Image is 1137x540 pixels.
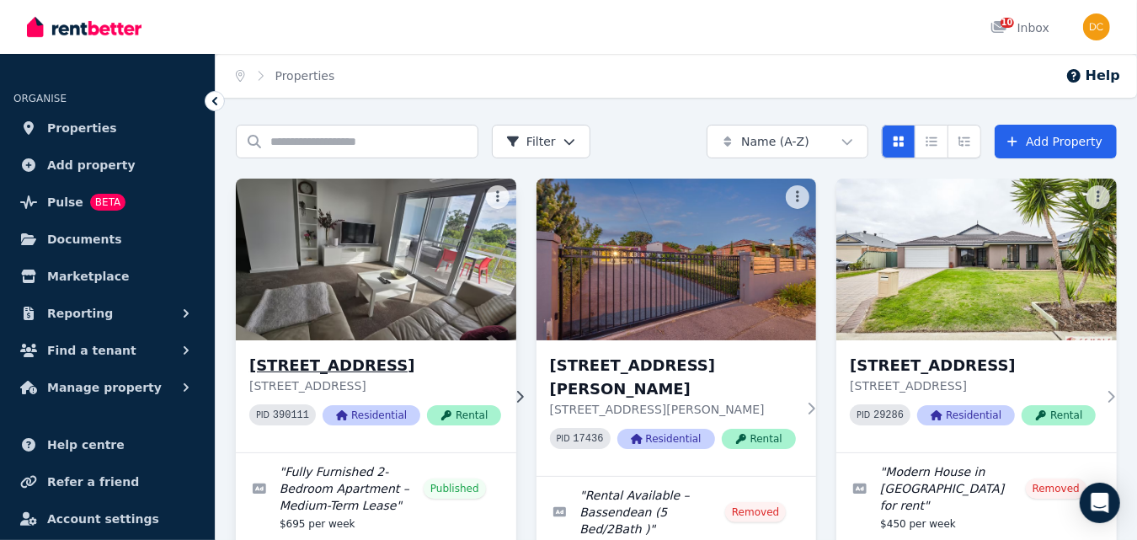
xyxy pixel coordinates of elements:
[574,433,604,445] code: 17436
[947,125,981,158] button: Expanded list view
[47,118,117,138] span: Properties
[506,133,556,150] span: Filter
[13,259,201,293] a: Marketplace
[882,125,981,158] div: View options
[990,19,1049,36] div: Inbox
[275,69,335,83] a: Properties
[786,185,809,209] button: More options
[536,179,817,476] a: 94 Walter Rd East, Bassendean[STREET_ADDRESS][PERSON_NAME][STREET_ADDRESS][PERSON_NAME]PID 17436R...
[722,429,796,449] span: Rental
[882,125,915,158] button: Card view
[273,409,309,421] code: 390111
[617,429,715,449] span: Residential
[249,354,501,377] h3: [STREET_ADDRESS]
[27,14,141,40] img: RentBetter
[323,405,420,425] span: Residential
[236,179,516,452] a: 19 Sudbury Rd, Mirrabooka[STREET_ADDRESS][STREET_ADDRESS]PID 390111ResidentialRental
[550,354,796,401] h3: [STREET_ADDRESS][PERSON_NAME]
[47,509,159,529] span: Account settings
[1080,483,1120,523] div: Open Intercom Messenger
[13,185,201,219] a: PulseBETA
[47,435,125,455] span: Help centre
[47,377,162,398] span: Manage property
[850,377,1096,394] p: [STREET_ADDRESS]
[486,185,510,209] button: More options
[47,229,122,249] span: Documents
[249,377,501,394] p: [STREET_ADDRESS]
[13,148,201,182] a: Add property
[13,334,201,367] button: Find a tenant
[13,93,67,104] span: ORGANISE
[557,434,570,443] small: PID
[47,303,113,323] span: Reporting
[13,502,201,536] a: Account settings
[13,465,201,499] a: Refer a friend
[13,297,201,330] button: Reporting
[1086,185,1110,209] button: More options
[836,179,1117,452] a: 191 Gaebler Road, Aubin Grove[STREET_ADDRESS][STREET_ADDRESS]PID 29286ResidentialRental
[47,340,136,361] span: Find a tenant
[13,428,201,462] a: Help centre
[492,125,590,158] button: Filter
[1022,405,1096,425] span: Rental
[1001,18,1014,28] span: 10
[216,54,355,98] nav: Breadcrumb
[1065,66,1120,86] button: Help
[47,192,83,212] span: Pulse
[13,222,201,256] a: Documents
[741,133,809,150] span: Name (A-Z)
[915,125,948,158] button: Compact list view
[47,266,129,286] span: Marketplace
[229,174,523,345] img: 19 Sudbury Rd, Mirrabooka
[995,125,1117,158] a: Add Property
[857,410,870,420] small: PID
[836,179,1117,340] img: 191 Gaebler Road, Aubin Grove
[1083,13,1110,40] img: Dhiraj Chhetri
[550,401,796,418] p: [STREET_ADDRESS][PERSON_NAME]
[256,410,270,420] small: PID
[47,472,139,492] span: Refer a friend
[917,405,1015,425] span: Residential
[13,111,201,145] a: Properties
[850,354,1096,377] h3: [STREET_ADDRESS]
[536,179,817,340] img: 94 Walter Rd East, Bassendean
[47,155,136,175] span: Add property
[13,371,201,404] button: Manage property
[707,125,868,158] button: Name (A-Z)
[873,409,904,421] code: 29286
[90,194,125,211] span: BETA
[427,405,501,425] span: Rental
